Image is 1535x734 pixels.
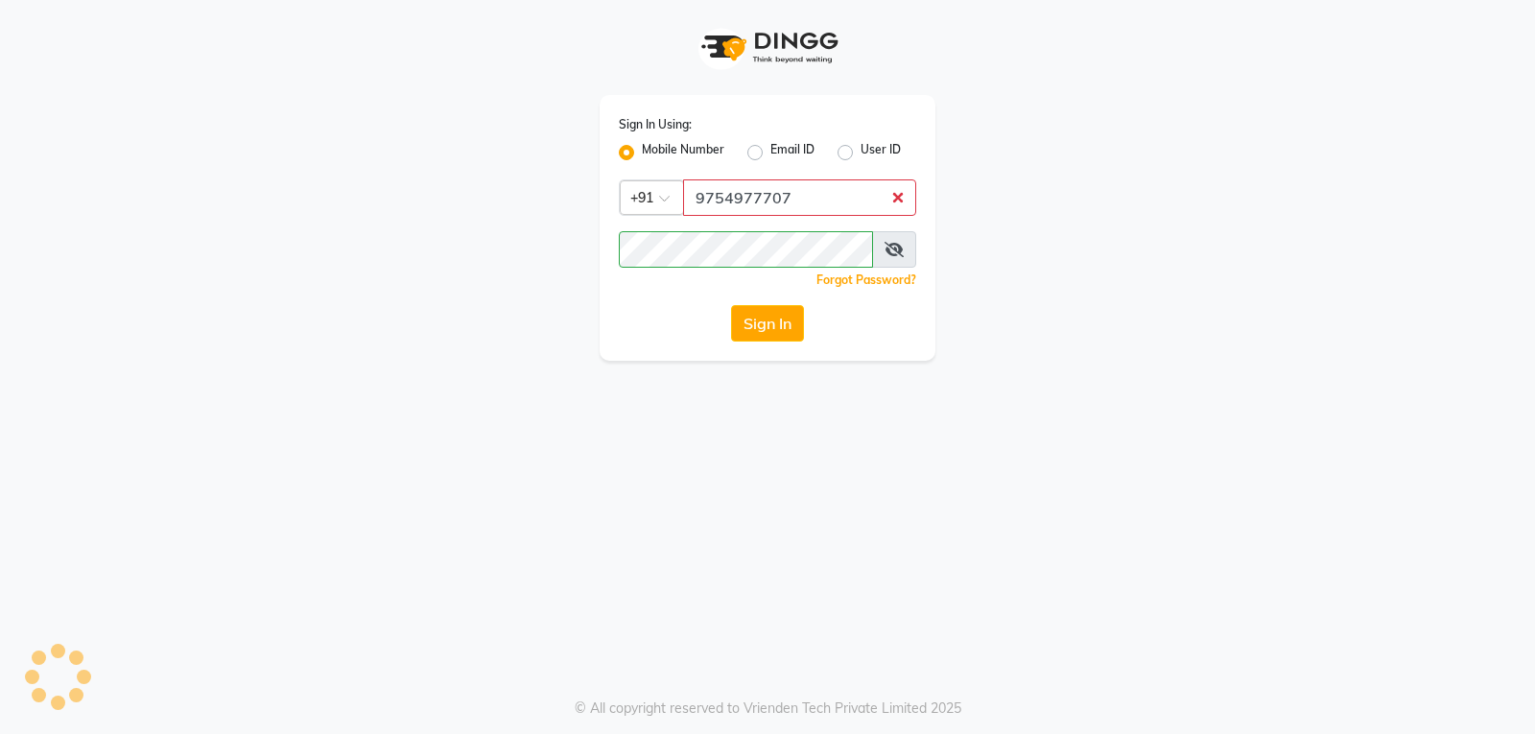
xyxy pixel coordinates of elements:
[816,272,916,287] a: Forgot Password?
[642,141,724,164] label: Mobile Number
[770,141,815,164] label: Email ID
[731,305,804,342] button: Sign In
[691,19,844,76] img: logo1.svg
[619,231,873,268] input: Username
[619,116,692,133] label: Sign In Using:
[683,179,916,216] input: Username
[861,141,901,164] label: User ID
